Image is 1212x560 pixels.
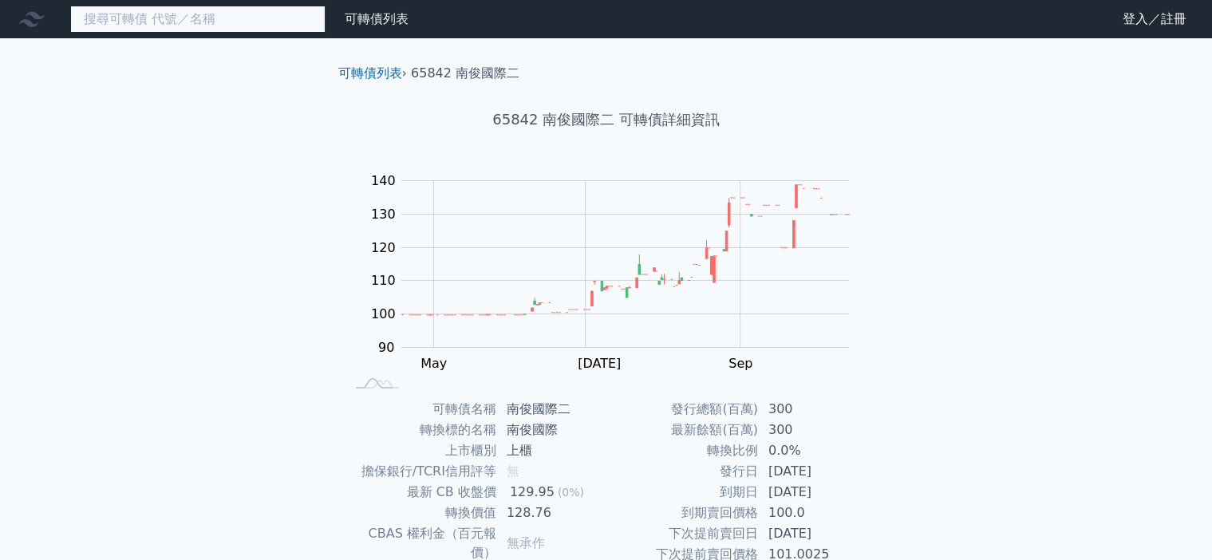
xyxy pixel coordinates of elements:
[728,356,752,371] tspan: Sep
[759,503,868,523] td: 100.0
[70,6,326,33] input: 搜尋可轉債 代號／名稱
[326,108,887,131] h1: 65842 南俊國際二 可轉債詳細資訊
[759,523,868,544] td: [DATE]
[338,64,407,83] li: ›
[606,420,759,440] td: 最新餘額(百萬)
[578,356,621,371] tspan: [DATE]
[371,239,396,254] tspan: 120
[371,306,396,321] tspan: 100
[759,420,868,440] td: 300
[507,483,558,502] div: 129.95
[371,207,396,222] tspan: 130
[371,173,396,188] tspan: 140
[759,461,868,482] td: [DATE]
[1110,6,1199,32] a: 登入／註冊
[345,461,497,482] td: 擔保銀行/TCRI信用評等
[606,440,759,461] td: 轉換比例
[345,482,497,503] td: 最新 CB 收盤價
[497,503,606,523] td: 128.76
[345,420,497,440] td: 轉換標的名稱
[411,64,519,83] li: 65842 南俊國際二
[345,503,497,523] td: 轉換價值
[759,440,868,461] td: 0.0%
[362,173,873,404] g: Chart
[345,440,497,461] td: 上市櫃別
[378,340,394,355] tspan: 90
[606,503,759,523] td: 到期賣回價格
[420,356,447,371] tspan: May
[606,482,759,503] td: 到期日
[345,11,409,26] a: 可轉債列表
[371,273,396,288] tspan: 110
[759,399,868,420] td: 300
[497,420,606,440] td: 南俊國際
[507,463,519,479] span: 無
[497,440,606,461] td: 上櫃
[497,399,606,420] td: 南俊國際二
[345,399,497,420] td: 可轉債名稱
[759,482,868,503] td: [DATE]
[606,461,759,482] td: 發行日
[338,65,402,81] a: 可轉債列表
[507,535,545,550] span: 無承作
[606,399,759,420] td: 發行總額(百萬)
[558,486,584,499] span: (0%)
[606,523,759,544] td: 下次提前賣回日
